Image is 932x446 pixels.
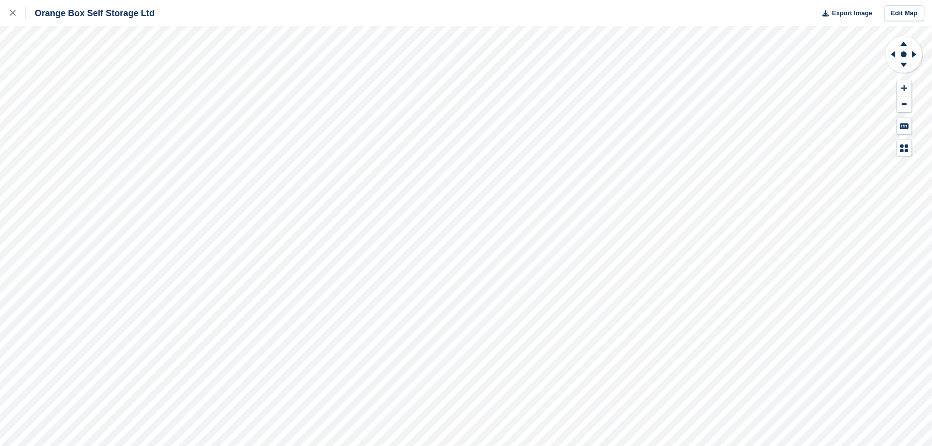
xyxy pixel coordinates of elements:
button: Export Image [817,5,872,22]
a: Edit Map [884,5,924,22]
div: Orange Box Self Storage Ltd [26,7,155,19]
button: Keyboard Shortcuts [897,118,911,134]
button: Zoom Out [897,96,911,113]
span: Export Image [832,8,872,18]
button: Map Legend [897,140,911,156]
button: Zoom In [897,80,911,96]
